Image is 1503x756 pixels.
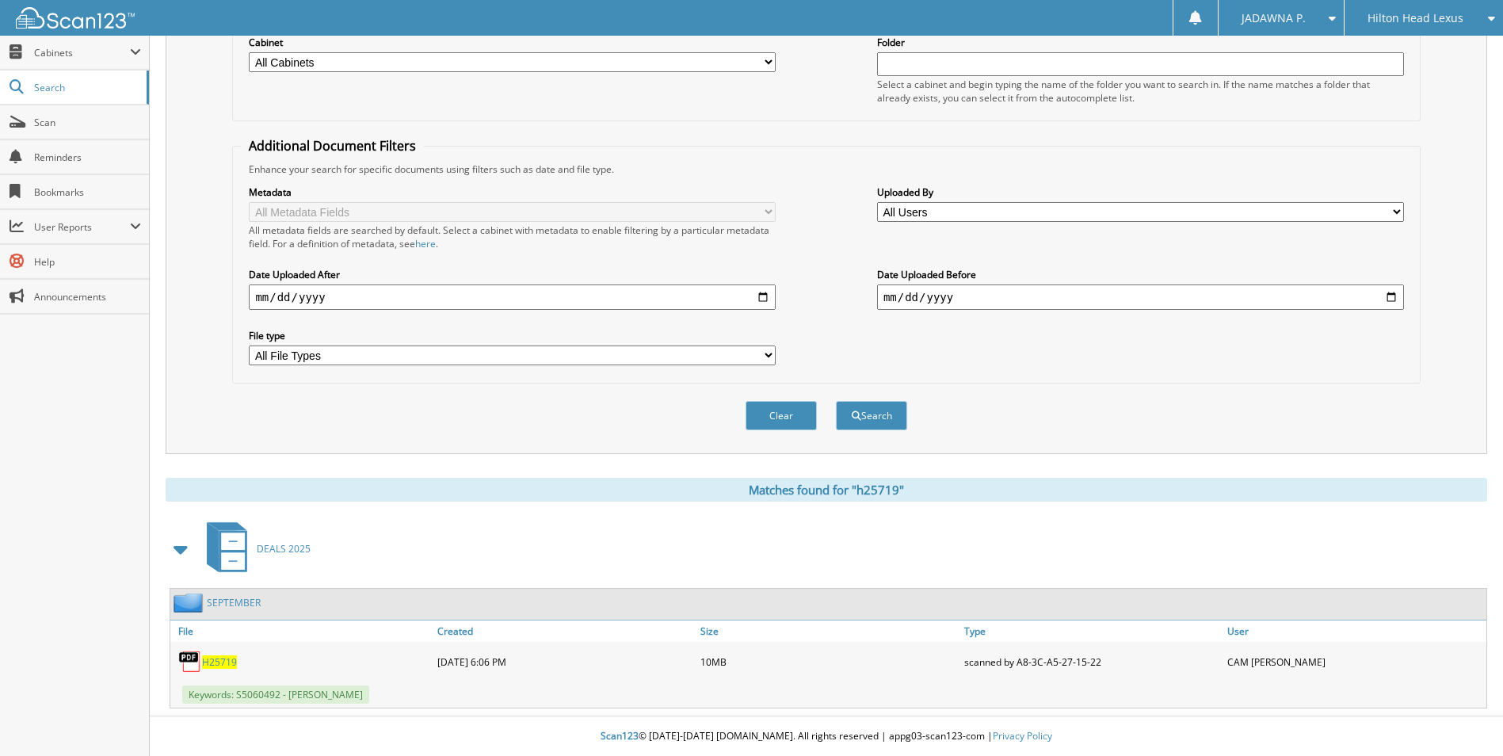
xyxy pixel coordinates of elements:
[960,646,1223,678] div: scanned by A8-3C-A5-27-15-22
[16,7,135,29] img: scan123-logo-white.svg
[34,81,139,94] span: Search
[249,284,776,310] input: start
[696,620,959,642] a: Size
[34,290,141,304] span: Announcements
[202,655,237,669] a: H25719
[993,729,1052,743] a: Privacy Policy
[174,593,207,613] img: folder2.png
[170,620,433,642] a: File
[257,542,311,556] span: DEALS 2025
[1223,646,1486,678] div: CAM [PERSON_NAME]
[241,162,1411,176] div: Enhance your search for specific documents using filters such as date and file type.
[433,646,696,678] div: [DATE] 6:06 PM
[696,646,959,678] div: 10MB
[207,596,261,609] a: SEPTEMBER
[166,478,1487,502] div: Matches found for "h25719"
[433,620,696,642] a: Created
[960,620,1223,642] a: Type
[34,220,130,234] span: User Reports
[836,401,907,430] button: Search
[249,329,776,342] label: File type
[1242,13,1306,23] span: JADAWNA P.
[1424,680,1503,756] iframe: Chat Widget
[415,237,436,250] a: here
[150,717,1503,756] div: © [DATE]-[DATE] [DOMAIN_NAME]. All rights reserved | appg03-scan123-com |
[197,517,311,580] a: DEALS 2025
[249,223,776,250] div: All metadata fields are searched by default. Select a cabinet with metadata to enable filtering b...
[1223,620,1486,642] a: User
[241,137,424,155] legend: Additional Document Filters
[34,116,141,129] span: Scan
[249,36,776,49] label: Cabinet
[877,268,1404,281] label: Date Uploaded Before
[34,151,141,164] span: Reminders
[249,268,776,281] label: Date Uploaded After
[178,650,202,674] img: PDF.png
[877,185,1404,199] label: Uploaded By
[877,36,1404,49] label: Folder
[34,255,141,269] span: Help
[249,185,776,199] label: Metadata
[746,401,817,430] button: Clear
[877,284,1404,310] input: end
[1368,13,1463,23] span: Hilton Head Lexus
[877,78,1404,105] div: Select a cabinet and begin typing the name of the folder you want to search in. If the name match...
[601,729,639,743] span: Scan123
[34,46,130,59] span: Cabinets
[182,685,369,704] span: Keywords: S5060492 - [PERSON_NAME]
[34,185,141,199] span: Bookmarks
